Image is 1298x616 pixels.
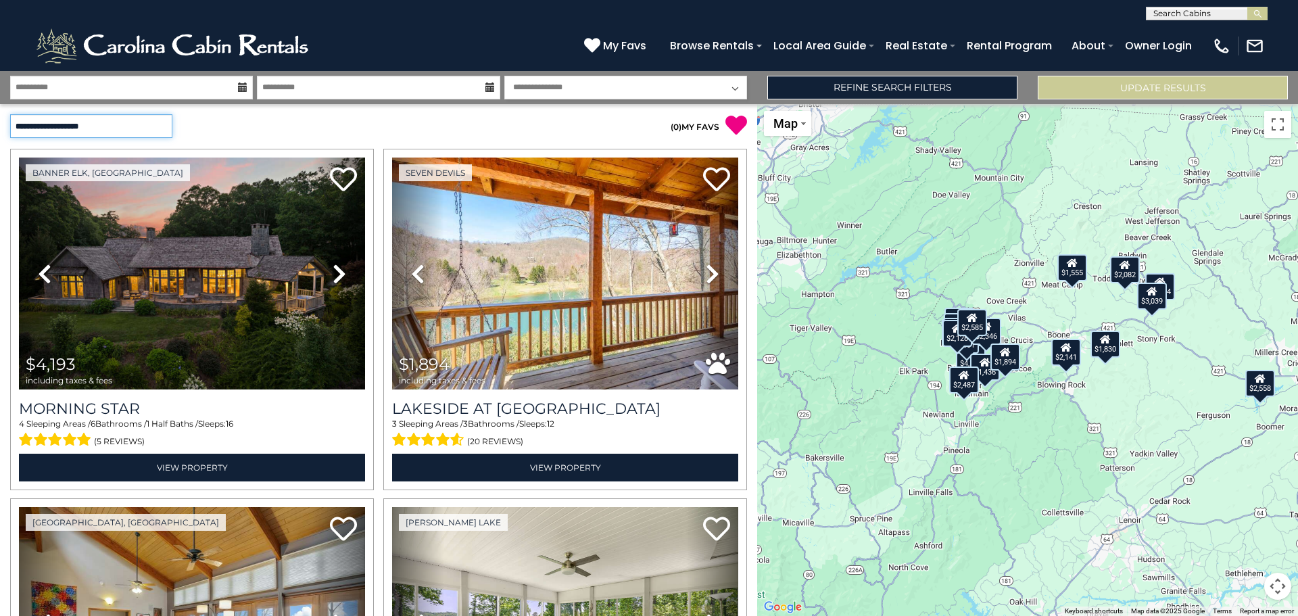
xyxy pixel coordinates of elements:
div: $4,193 [956,344,986,371]
img: thumbnail_163276265.jpeg [19,158,365,389]
div: $1,642 [942,318,971,346]
a: Add to favorites [330,166,357,195]
a: Refine Search Filters [767,76,1017,99]
a: About [1065,34,1112,57]
h3: Lakeside at Hawksnest [392,400,738,418]
a: Morning Star [19,400,365,418]
div: $2,082 [1110,256,1140,283]
a: Add to favorites [703,515,730,544]
span: (5 reviews) [94,433,145,450]
a: Add to favorites [703,166,730,195]
div: $3,039 [1137,282,1167,309]
a: View Property [19,454,365,481]
span: 6 [91,419,95,429]
a: Browse Rentals [663,34,761,57]
a: Lakeside at [GEOGRAPHIC_DATA] [392,400,738,418]
a: Add to favorites [330,515,357,544]
div: $2,585 [957,309,987,336]
div: $2,128 [942,319,972,346]
div: $2,141 [1051,338,1081,365]
span: 0 [673,122,679,132]
span: Map data ©2025 Google [1131,607,1205,615]
a: View Property [392,454,738,481]
div: $2,346 [971,317,1001,344]
a: Banner Elk, [GEOGRAPHIC_DATA] [26,164,190,181]
img: phone-regular-white.png [1212,37,1231,55]
img: Google [761,598,805,616]
div: $1,555 [1057,254,1087,281]
span: (20 reviews) [467,433,523,450]
div: $1,894 [990,343,1020,370]
a: Local Area Guide [767,34,873,57]
a: Rental Program [960,34,1059,57]
button: Keyboard shortcuts [1065,607,1123,616]
span: including taxes & fees [399,376,485,385]
a: Report a map error [1240,607,1294,615]
img: White-1-2.png [34,26,314,66]
div: $1,874 [1145,273,1175,300]
a: Real Estate [879,34,954,57]
span: including taxes & fees [26,376,112,385]
span: Map [773,116,798,131]
div: Sleeping Areas / Bathrooms / Sleeps: [392,418,738,450]
button: Update Results [1038,76,1288,99]
a: Seven Devils [399,164,472,181]
img: mail-regular-white.png [1245,37,1264,55]
a: Owner Login [1118,34,1199,57]
div: $1,830 [1090,330,1120,357]
div: $1,436 [970,354,1000,381]
a: My Favs [584,37,650,55]
div: $2,558 [1245,369,1275,396]
a: Terms (opens in new tab) [1213,607,1232,615]
div: $2,487 [949,366,979,394]
button: Map camera controls [1264,573,1291,600]
div: $801 [955,326,979,353]
div: $2,384 [944,307,974,334]
span: 16 [226,419,233,429]
span: $4,193 [26,354,76,374]
span: 3 [392,419,397,429]
span: 1 Half Baths / [147,419,198,429]
div: Sleeping Areas / Bathrooms / Sleeps: [19,418,365,450]
span: My Favs [603,37,646,54]
span: 4 [19,419,24,429]
span: $1,894 [399,354,450,374]
span: ( ) [671,122,681,132]
a: [GEOGRAPHIC_DATA], [GEOGRAPHIC_DATA] [26,514,226,531]
button: Toggle fullscreen view [1264,111,1291,138]
span: 12 [547,419,554,429]
button: Change map style [764,111,811,136]
span: 3 [463,419,468,429]
img: thumbnail_163260213.jpeg [392,158,738,389]
a: [PERSON_NAME] Lake [399,514,508,531]
a: Open this area in Google Maps (opens a new window) [761,598,805,616]
a: (0)MY FAVS [671,122,719,132]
